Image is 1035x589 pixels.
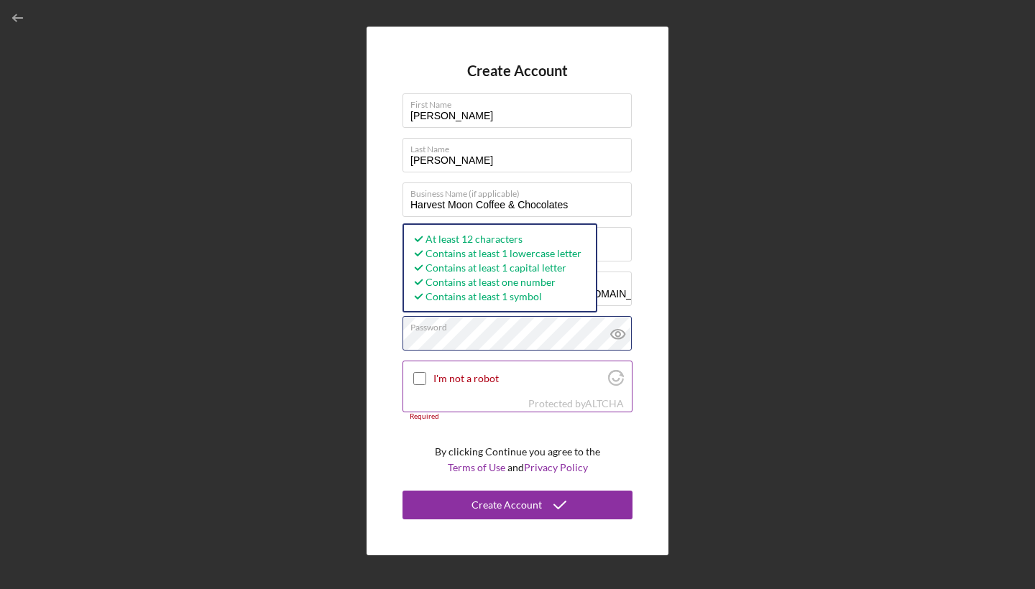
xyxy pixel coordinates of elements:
div: At least 12 characters [411,232,581,246]
label: I'm not a robot [433,373,604,384]
a: Visit Altcha.org [608,376,624,388]
h4: Create Account [467,62,568,79]
a: Visit Altcha.org [585,397,624,409]
div: Contains at least 1 symbol [411,289,581,304]
label: Business Name (if applicable) [410,183,632,199]
a: Privacy Policy [524,461,588,473]
a: Terms of Use [448,461,505,473]
div: Create Account [471,491,542,519]
div: Required [402,412,632,421]
label: Password [410,317,632,333]
div: Contains at least 1 lowercase letter [411,246,581,261]
label: First Name [410,94,632,110]
div: Contains at least one number [411,275,581,289]
p: By clicking Continue you agree to the and [435,444,600,476]
div: Protected by [528,398,624,409]
button: Create Account [402,491,632,519]
label: Last Name [410,139,632,154]
div: Contains at least 1 capital letter [411,261,581,275]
